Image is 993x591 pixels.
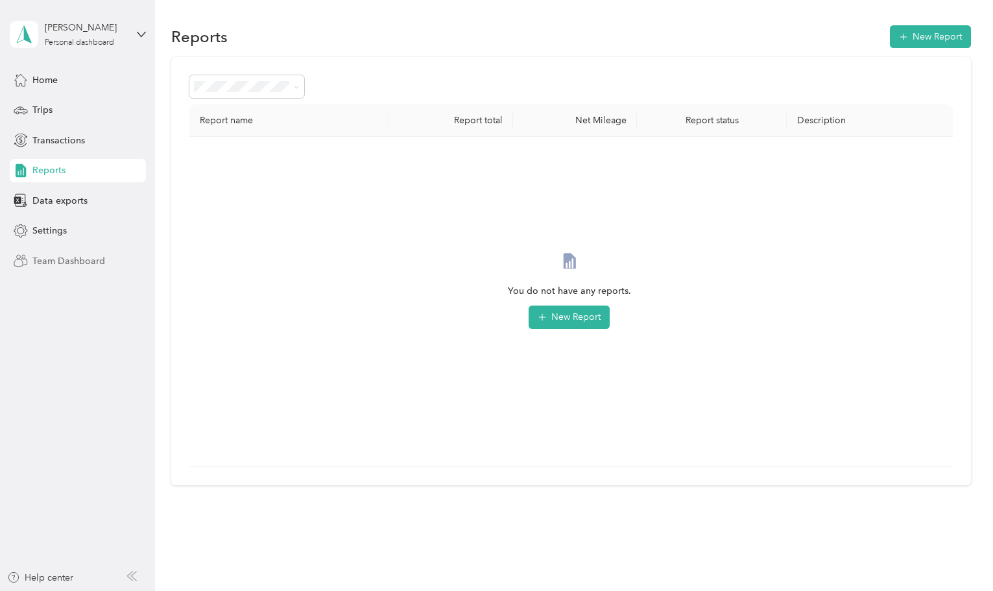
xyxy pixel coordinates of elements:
div: Personal dashboard [45,39,114,47]
button: Help center [7,571,73,585]
th: Description [787,104,953,137]
div: [PERSON_NAME] [45,21,126,34]
h1: Reports [171,30,228,43]
div: Report status [647,115,776,126]
button: New Report [529,306,610,329]
button: New Report [890,25,971,48]
span: Home [32,73,58,87]
span: Reports [32,163,66,177]
th: Report total [389,104,513,137]
span: Settings [32,224,67,237]
span: You do not have any reports. [508,284,631,298]
span: Trips [32,103,53,117]
th: Net Mileage [513,104,638,137]
span: Team Dashboard [32,254,105,268]
span: Data exports [32,194,88,208]
th: Report name [189,104,389,137]
iframe: Everlance-gr Chat Button Frame [920,518,993,591]
span: Transactions [32,134,85,147]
